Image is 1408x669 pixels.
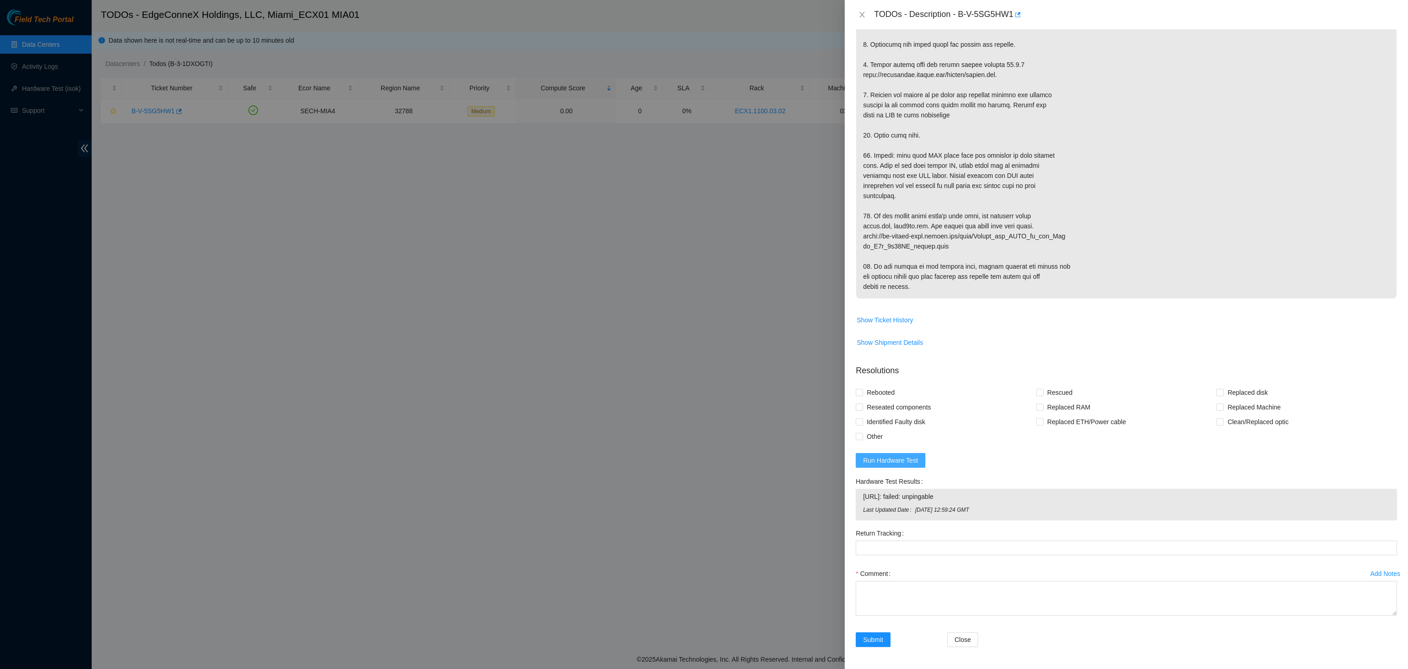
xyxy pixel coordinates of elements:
[874,7,1397,22] div: TODOs - Description - B-V-5SG5HW1
[856,357,1397,377] p: Resolutions
[857,315,913,325] span: Show Ticket History
[1044,400,1094,415] span: Replaced RAM
[1370,566,1401,581] button: Add Notes
[863,635,883,645] span: Submit
[858,11,866,18] span: close
[856,526,907,541] label: Return Tracking
[856,541,1397,555] input: Return Tracking
[856,566,894,581] label: Comment
[856,453,925,468] button: Run Hardware Test
[856,11,869,19] button: Close
[955,635,971,645] span: Close
[856,335,924,350] button: Show Shipment Details
[1044,385,1076,400] span: Rescued
[947,632,979,647] button: Close
[856,632,891,647] button: Submit
[856,474,926,489] label: Hardware Test Results
[915,506,1390,514] span: [DATE] 12:59:24 GMT
[856,581,1397,616] textarea: Comment
[1370,570,1400,577] div: Add Notes
[1044,415,1130,429] span: Replaced ETH/Power cable
[863,429,886,444] span: Other
[1224,415,1292,429] span: Clean/Replaced optic
[863,415,929,429] span: Identified Faulty disk
[863,492,1390,502] span: [URL]: failed: unpingable
[863,455,918,465] span: Run Hardware Test
[863,385,898,400] span: Rebooted
[857,337,923,348] span: Show Shipment Details
[1224,385,1271,400] span: Replaced disk
[856,313,913,327] button: Show Ticket History
[1224,400,1284,415] span: Replaced Machine
[863,400,935,415] span: Reseated components
[863,506,915,514] span: Last Updated Date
